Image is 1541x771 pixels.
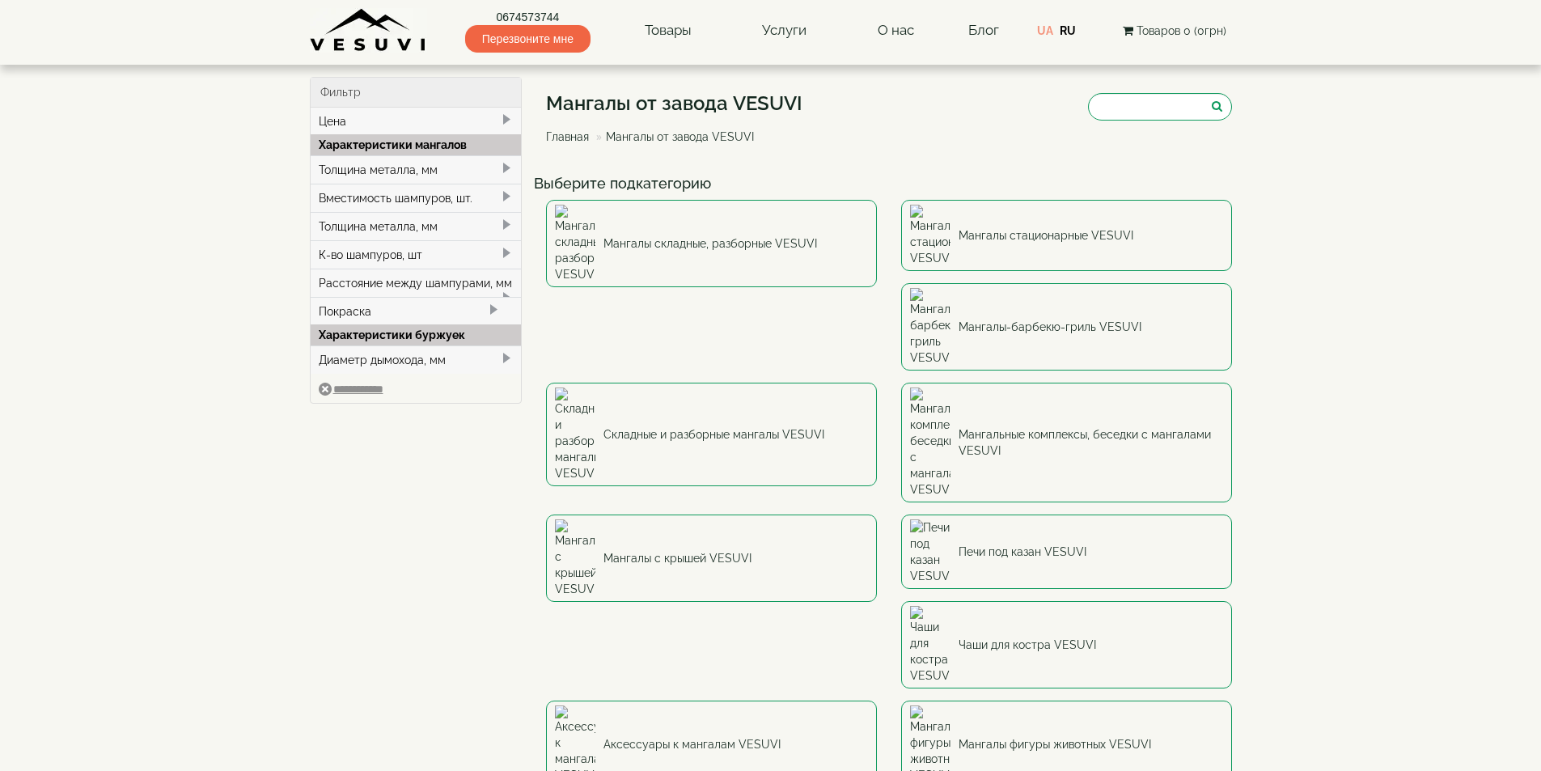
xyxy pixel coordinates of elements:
[311,345,522,374] div: Диаметр дымохода, мм
[465,25,591,53] span: Перезвоните мне
[311,78,522,108] div: Фильтр
[901,515,1232,589] a: Печи под казан VESUVI Печи под казан VESUVI
[910,288,950,366] img: Мангалы-барбекю-гриль VESUVI
[746,12,823,49] a: Услуги
[1137,24,1226,37] span: Товаров 0 (0грн)
[555,388,595,481] img: Складные и разборные мангалы VESUVI
[546,200,877,287] a: Мангалы складные, разборные VESUVI Мангалы складные, разборные VESUVI
[555,205,595,282] img: Мангалы складные, разборные VESUVI
[862,12,930,49] a: О нас
[555,519,595,597] img: Мангалы с крышей VESUVI
[901,283,1232,371] a: Мангалы-барбекю-гриль VESUVI Мангалы-барбекю-гриль VESUVI
[1118,22,1231,40] button: Товаров 0 (0грн)
[910,388,950,498] img: Мангальные комплексы, беседки с мангалами VESUVI
[968,22,999,38] a: Блог
[311,297,522,325] div: Покраска
[311,212,522,240] div: Толщина металла, мм
[534,176,1244,192] h4: Выберите подкатегорию
[910,606,950,684] img: Чаши для костра VESUVI
[1060,24,1076,37] a: RU
[901,383,1232,502] a: Мангальные комплексы, беседки с мангалами VESUVI Мангальные комплексы, беседки с мангалами VESUVI
[311,240,522,269] div: К-во шампуров, шт
[1037,24,1053,37] a: UA
[546,515,877,602] a: Мангалы с крышей VESUVI Мангалы с крышей VESUVI
[311,184,522,212] div: Вместимость шампуров, шт.
[310,8,427,53] img: Завод VESUVI
[546,93,802,114] h1: Мангалы от завода VESUVI
[592,129,754,145] li: Мангалы от завода VESUVI
[546,383,877,486] a: Складные и разборные мангалы VESUVI Складные и разборные мангалы VESUVI
[311,324,522,345] div: Характеристики буржуек
[465,9,591,25] a: 0674573744
[910,205,950,266] img: Мангалы стационарные VESUVI
[629,12,708,49] a: Товары
[311,134,522,155] div: Характеристики мангалов
[901,200,1232,271] a: Мангалы стационарные VESUVI Мангалы стационарные VESUVI
[901,601,1232,688] a: Чаши для костра VESUVI Чаши для костра VESUVI
[546,130,589,143] a: Главная
[311,269,522,297] div: Расстояние между шампурами, мм
[910,519,950,584] img: Печи под казан VESUVI
[311,155,522,184] div: Толщина металла, мм
[311,108,522,135] div: Цена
